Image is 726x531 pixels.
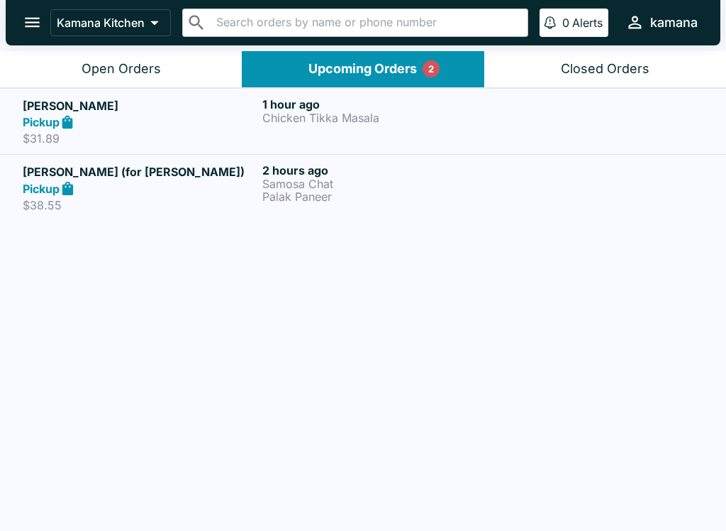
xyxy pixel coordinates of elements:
strong: Pickup [23,182,60,196]
p: 2 [428,62,434,76]
strong: Pickup [23,115,60,129]
div: Upcoming Orders [308,61,417,77]
p: $31.89 [23,131,257,146]
p: 0 [562,16,569,30]
input: Search orders by name or phone number [212,13,522,33]
p: Kamana Kitchen [57,16,145,30]
div: kamana [650,14,698,31]
button: open drawer [14,4,50,40]
p: Palak Paneer [262,190,496,203]
h6: 2 hours ago [262,163,496,177]
h5: [PERSON_NAME] [23,97,257,114]
div: Open Orders [82,61,161,77]
p: Chicken Tikka Masala [262,111,496,124]
p: Samosa Chat [262,177,496,190]
p: Alerts [572,16,603,30]
p: $38.55 [23,198,257,212]
div: Closed Orders [561,61,649,77]
h6: 1 hour ago [262,97,496,111]
h5: [PERSON_NAME] (for [PERSON_NAME]) [23,163,257,180]
button: kamana [620,7,703,38]
button: Kamana Kitchen [50,9,171,36]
